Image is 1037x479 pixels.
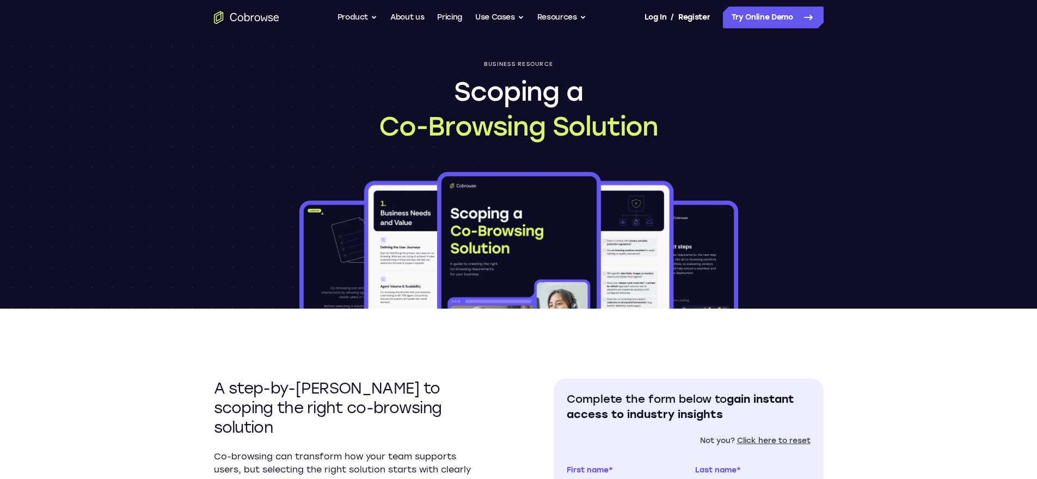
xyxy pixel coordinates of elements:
[484,61,553,67] p: Business resource
[214,378,484,437] h2: A step-by-[PERSON_NAME] to scoping the right co-browsing solution
[437,7,462,28] a: Pricing
[379,74,658,144] h1: Scoping a
[338,7,378,28] button: Product
[645,7,666,28] a: Log In
[475,7,524,28] button: Use Cases
[537,7,586,28] button: Resources
[737,436,811,445] a: Click here to reset
[723,7,824,28] a: Try Online Demo
[567,391,811,422] h2: Complete the form below to
[390,7,424,28] a: About us
[567,465,609,475] span: First name
[671,11,674,24] span: /
[567,392,794,421] span: gain instant access to industry insights
[297,170,740,309] img: Scoping a Co-Browsing Solution
[695,465,737,475] span: Last name
[678,7,710,28] a: Register
[567,435,811,446] div: Not you?
[379,109,658,144] span: Co-Browsing Solution
[214,11,279,24] a: Go to the home page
